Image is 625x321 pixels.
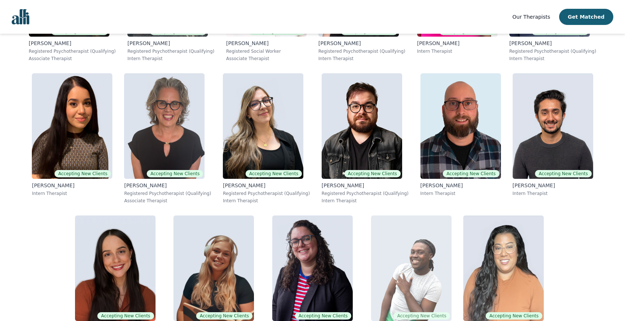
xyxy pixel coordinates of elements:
[513,73,593,179] img: Daniel_Mendes
[272,215,353,321] img: Cayley_Hanson
[97,312,154,320] span: Accepting New Clients
[415,67,507,210] a: Benjamin_BedeckiAccepting New Clients[PERSON_NAME]Intern Therapist
[173,215,254,321] img: Emerald_Weninger
[513,182,593,189] p: [PERSON_NAME]
[26,67,118,210] a: Heala_MaudoodiAccepting New Clients[PERSON_NAME]Intern Therapist
[316,67,415,210] a: Freddie_GiovaneAccepting New Clients[PERSON_NAME]Registered Psychotherapist (Qualifying)Intern Th...
[127,40,214,47] p: [PERSON_NAME]
[318,48,405,54] p: Registered Psychotherapist (Qualifying)
[196,312,252,320] span: Accepting New Clients
[535,170,591,177] span: Accepting New Clients
[32,191,112,196] p: Intern Therapist
[147,170,203,177] span: Accepting New Clients
[75,215,156,321] img: Laura_Grohovac
[124,191,211,196] p: Registered Psychotherapist (Qualifying)
[344,170,401,177] span: Accepting New Clients
[420,182,501,189] p: [PERSON_NAME]
[223,73,303,179] img: Joanna_Komisar
[32,182,112,189] p: [PERSON_NAME]
[443,170,499,177] span: Accepting New Clients
[512,12,550,21] a: Our Therapists
[420,73,501,179] img: Benjamin_Bedecki
[55,170,111,177] span: Accepting New Clients
[322,73,402,179] img: Freddie_Giovane
[417,40,498,47] p: [PERSON_NAME]
[507,67,599,210] a: Daniel_MendesAccepting New Clients[PERSON_NAME]Intern Therapist
[226,56,307,62] p: Associate Therapist
[513,191,593,196] p: Intern Therapist
[393,312,450,320] span: Accepting New Clients
[29,48,116,54] p: Registered Psychotherapist (Qualifying)
[124,182,211,189] p: [PERSON_NAME]
[226,48,307,54] p: Registered Social Worker
[223,182,310,189] p: [PERSON_NAME]
[226,40,307,47] p: [PERSON_NAME]
[246,170,302,177] span: Accepting New Clients
[417,48,498,54] p: Intern Therapist
[509,56,596,62] p: Intern Therapist
[223,191,310,196] p: Registered Psychotherapist (Qualifying)
[127,48,214,54] p: Registered Psychotherapist (Qualifying)
[322,191,409,196] p: Registered Psychotherapist (Qualifying)
[509,48,596,54] p: Registered Psychotherapist (Qualifying)
[32,73,112,179] img: Heala_Maudoodi
[512,14,550,20] span: Our Therapists
[295,312,351,320] span: Accepting New Clients
[322,198,409,204] p: Intern Therapist
[318,40,405,47] p: [PERSON_NAME]
[124,198,211,204] p: Associate Therapist
[29,56,116,62] p: Associate Therapist
[223,198,310,204] p: Intern Therapist
[371,215,452,321] img: Anthony_Kusi
[118,67,217,210] a: Susan_AlbaumAccepting New Clients[PERSON_NAME]Registered Psychotherapist (Qualifying)Associate Th...
[486,312,542,320] span: Accepting New Clients
[217,67,316,210] a: Joanna_KomisarAccepting New Clients[PERSON_NAME]Registered Psychotherapist (Qualifying)Intern The...
[127,56,214,62] p: Intern Therapist
[318,56,405,62] p: Intern Therapist
[463,215,544,321] img: Christina_Persaud
[124,73,205,179] img: Susan_Albaum
[12,9,29,25] img: alli logo
[559,9,613,25] button: Get Matched
[509,40,596,47] p: [PERSON_NAME]
[29,40,116,47] p: [PERSON_NAME]
[420,191,501,196] p: Intern Therapist
[322,182,409,189] p: [PERSON_NAME]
